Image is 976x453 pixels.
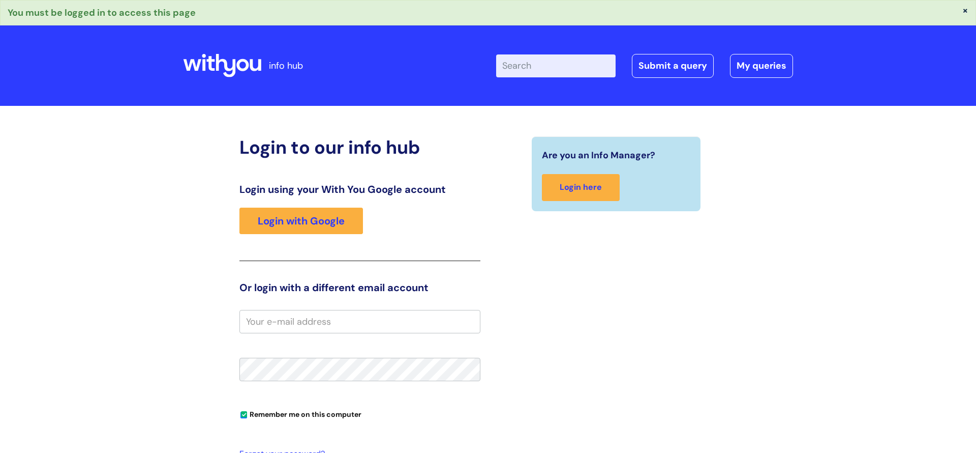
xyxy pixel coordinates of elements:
h3: Login using your With You Google account [239,183,480,195]
a: Login here [542,174,620,201]
h3: Or login with a different email account [239,281,480,294]
span: Are you an Info Manager? [542,147,655,163]
a: My queries [730,54,793,77]
label: Remember me on this computer [239,408,361,419]
p: info hub [269,58,303,74]
input: Your e-mail address [239,310,480,333]
button: × [962,6,968,15]
input: Remember me on this computer [240,412,247,418]
h2: Login to our info hub [239,136,480,158]
a: Login with Google [239,208,363,234]
div: You can uncheck this option if you're logging in from a shared device [239,406,480,422]
input: Search [496,54,616,77]
a: Submit a query [632,54,714,77]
